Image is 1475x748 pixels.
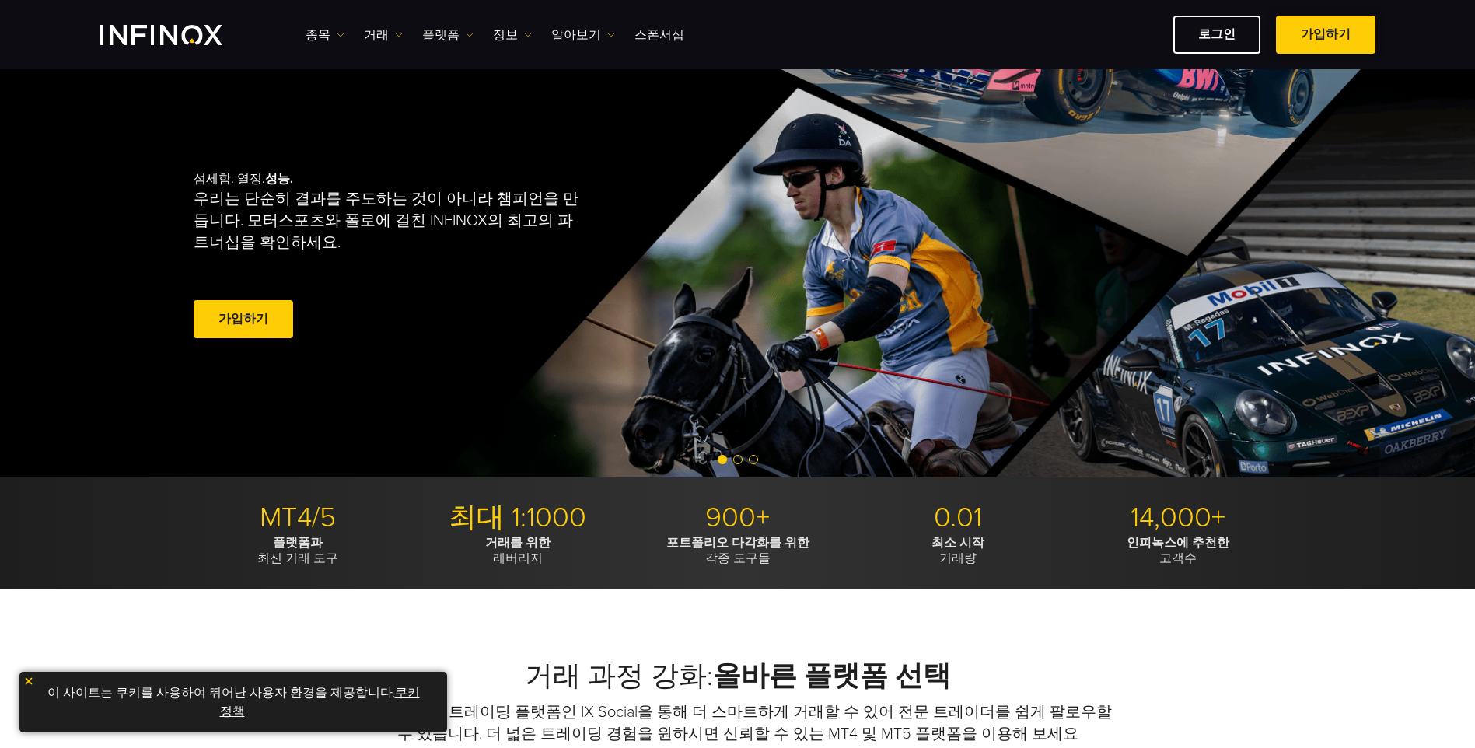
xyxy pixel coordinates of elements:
p: 최대 1:1000 [414,501,622,535]
p: MT4/5 [194,501,402,535]
a: INFINOX Logo [100,25,259,45]
a: 스폰서십 [634,26,684,44]
a: 가입하기 [1276,16,1375,54]
a: 알아보기 [551,26,615,44]
p: 레버리지 [414,535,622,566]
p: 각종 도구들 [634,535,842,566]
p: 이 사이트는 쿠키를 사용하여 뛰어난 사용자 환경을 제공합니다. . [27,680,439,725]
p: 최고의 카피 트레이딩 플랫폼인 IX Social을 통해 더 스마트하게 거래할 수 있어 전문 트레이더를 쉽게 팔로우할 수 있습니다. 더 넓은 트레이딩 경험을 원하시면 신뢰할 수... [361,701,1115,745]
p: 고객수 [1074,535,1282,566]
span: Go to slide 1 [718,455,727,464]
strong: 성능. [265,171,293,187]
h2: 거래 과정 강화: [194,659,1282,694]
a: 로그인 [1173,16,1260,54]
strong: 포트폴리오 다각화를 위한 [666,535,809,551]
strong: 거래를 위한 [485,535,551,551]
p: 최신 거래 도구 [194,535,402,566]
div: 섬세함. 열정. [194,146,683,367]
p: 900+ [634,501,842,535]
span: Go to slide 2 [733,455,743,464]
span: Go to slide 3 [749,455,758,464]
a: 정보 [493,26,532,44]
p: 거래량 [854,535,1062,566]
strong: 인피녹스에 추천한 [1127,535,1229,551]
p: 0.01 [854,501,1062,535]
img: yellow close icon [23,676,34,687]
strong: 올바른 플랫폼 선택 [713,659,951,693]
a: 플랫폼 [422,26,474,44]
strong: 플랫폼과 [273,535,323,551]
strong: 최소 시작 [931,535,984,551]
p: 14,000+ [1074,501,1282,535]
a: 가입하기 [194,300,293,338]
p: 우리는 단순히 결과를 주도하는 것이 아니라 챔피언을 만듭니다. 모터스포츠와 폴로에 걸친 INFINOX의 최고의 파트너십을 확인하세요. [194,188,585,253]
a: 거래 [364,26,403,44]
a: 종목 [306,26,344,44]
